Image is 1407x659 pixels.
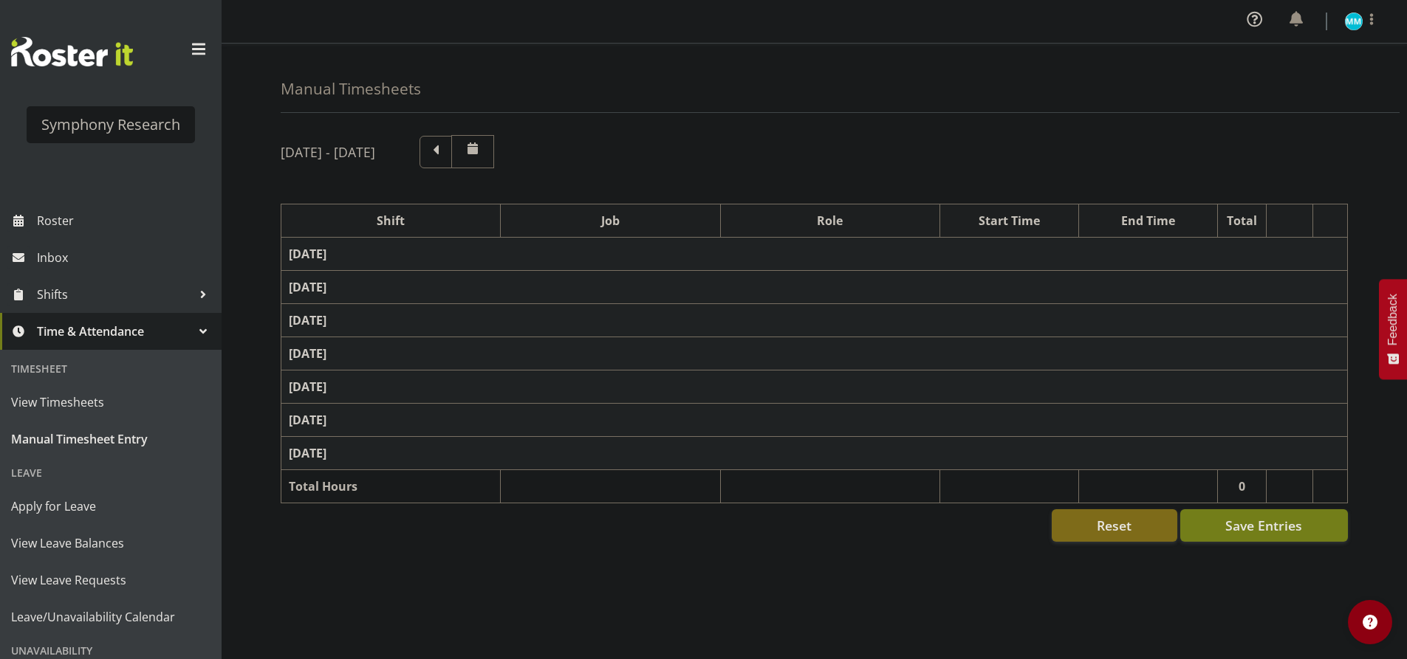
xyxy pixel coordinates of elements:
[281,370,1348,404] td: [DATE]
[281,238,1348,271] td: [DATE]
[4,488,218,525] a: Apply for Leave
[281,437,1348,470] td: [DATE]
[281,271,1348,304] td: [DATE]
[4,598,218,635] a: Leave/Unavailability Calendar
[1086,212,1210,230] div: End Time
[11,569,210,591] span: View Leave Requests
[1097,516,1132,535] span: Reset
[41,114,180,136] div: Symphony Research
[11,391,210,413] span: View Timesheets
[281,304,1348,337] td: [DATE]
[37,210,214,232] span: Roster
[11,532,210,554] span: View Leave Balances
[4,458,218,488] div: Leave
[1379,279,1407,379] button: Feedback - Show survey
[281,470,501,503] td: Total Hours
[1225,516,1302,535] span: Save Entries
[11,606,210,628] span: Leave/Unavailability Calendar
[281,80,421,97] h4: Manual Timesheets
[289,212,493,230] div: Shift
[1363,615,1377,629] img: help-xxl-2.png
[11,495,210,517] span: Apply for Leave
[1180,509,1348,542] button: Save Entries
[4,384,218,421] a: View Timesheets
[281,337,1348,370] td: [DATE]
[4,353,218,384] div: Timesheet
[11,37,133,66] img: Rosterit website logo
[281,144,375,160] h5: [DATE] - [DATE]
[1052,509,1177,542] button: Reset
[948,212,1071,230] div: Start Time
[508,212,712,230] div: Job
[4,525,218,562] a: View Leave Balances
[1225,212,1259,230] div: Total
[1345,13,1363,30] img: murphy-mulholland11450.jpg
[1217,470,1267,503] td: 0
[1386,294,1400,345] span: Feedback
[11,428,210,450] span: Manual Timesheet Entry
[728,212,932,230] div: Role
[281,404,1348,437] td: [DATE]
[37,246,214,269] span: Inbox
[4,562,218,598] a: View Leave Requests
[37,283,192,306] span: Shifts
[4,421,218,458] a: Manual Timesheet Entry
[37,320,192,342] span: Time & Attendance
